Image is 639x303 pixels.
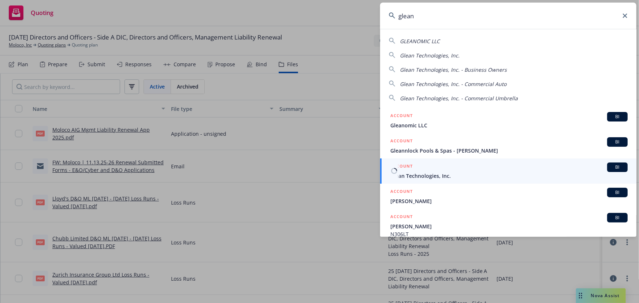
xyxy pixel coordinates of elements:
a: ACCOUNTBI[PERSON_NAME]N306LT [380,209,636,242]
span: Glean Technologies, Inc. - Commercial Auto [400,81,506,87]
h5: ACCOUNT [390,213,413,222]
h5: ACCOUNT [390,137,413,146]
span: [PERSON_NAME] [390,222,628,230]
span: Glean Technologies, Inc. - Business Owners [400,66,507,73]
input: Search... [380,3,636,29]
span: BI [610,113,625,120]
a: ACCOUNTBIGlean Technologies, Inc. [380,158,636,184]
span: BI [610,139,625,145]
span: BI [610,214,625,221]
span: Glean Technologies, Inc. [400,52,460,59]
span: BI [610,189,625,196]
span: N306LT [390,230,628,238]
span: [PERSON_NAME] [390,197,628,205]
a: ACCOUNTBIGleannlock Pools & Spas - [PERSON_NAME] [380,133,636,158]
a: ACCOUNTBI[PERSON_NAME] [380,184,636,209]
span: BI [610,164,625,171]
span: Gleanomic LLC [390,121,628,129]
a: ACCOUNTBIGleanomic LLC [380,108,636,133]
h5: ACCOUNT [390,188,413,197]
span: Gleannlock Pools & Spas - [PERSON_NAME] [390,147,628,154]
span: Glean Technologies, Inc. - Commercial Umbrella [400,95,518,102]
span: Glean Technologies, Inc. [390,172,628,180]
h5: ACCOUNT [390,162,413,171]
h5: ACCOUNT [390,112,413,121]
span: GLEANOMIC LLC [400,38,440,45]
